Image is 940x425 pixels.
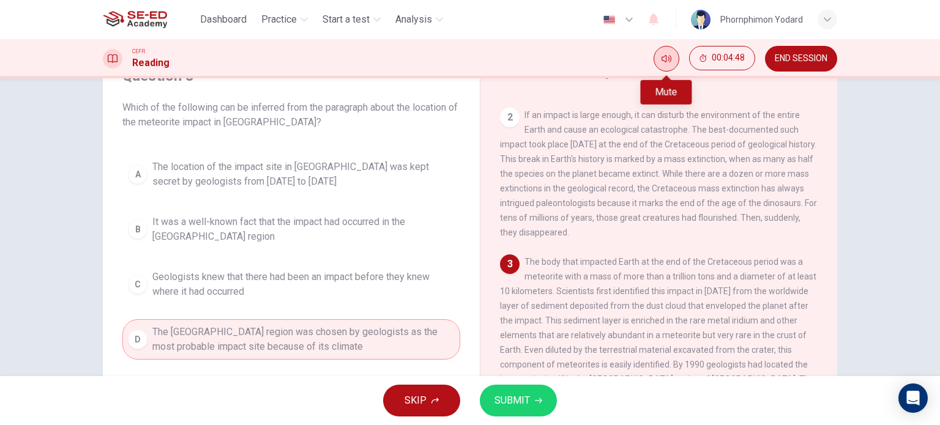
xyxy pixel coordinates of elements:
[720,12,803,27] div: Phornphimon Yodard
[383,385,460,416] button: SKIP
[494,392,530,409] span: SUBMIT
[323,12,370,27] span: Start a test
[395,12,432,27] span: Analysis
[132,56,170,70] h1: Reading
[689,46,755,72] div: Hide
[405,392,427,409] span: SKIP
[122,264,460,305] button: CGeologists knew that there had been an impact before they knew where it had occurred
[200,12,247,27] span: Dashboard
[500,110,817,237] span: If an impact is large enough, it can disturb the environment of the entire Earth and cause an eco...
[132,47,145,56] span: CEFR
[898,383,928,413] div: Open Intercom Messenger
[152,270,455,299] span: Geologists knew that there had been an impact before they knew where it had occurred
[500,257,816,413] span: The body that impacted Earth at the end of the Cretaceous period was a meteorite with a mass of m...
[152,160,455,189] span: The location of the impact site in [GEOGRAPHIC_DATA] was kept secret by geologists from [DATE] to...
[654,46,679,72] div: Mute
[500,108,520,127] div: 2
[103,7,195,32] a: SE-ED Academy logo
[640,80,692,105] div: Mute
[602,15,617,24] img: en
[152,325,455,354] span: The [GEOGRAPHIC_DATA] region was chosen by geologists as the most probable impact site because of...
[318,9,386,31] button: Start a test
[691,10,711,29] img: Profile picture
[775,54,827,64] span: END SESSION
[712,53,745,63] span: 00:04:48
[765,46,837,72] button: END SESSION
[128,220,147,239] div: B
[122,319,460,360] button: DThe [GEOGRAPHIC_DATA] region was chosen by geologists as the most probable impact site because o...
[128,275,147,294] div: C
[500,254,520,274] div: 3
[480,385,557,416] button: SUBMIT
[689,46,755,70] button: 00:04:48
[122,209,460,249] button: BIt was a well-known fact that the impact had occurred in the [GEOGRAPHIC_DATA] region
[390,9,448,31] button: Analysis
[128,164,147,184] div: A
[122,154,460,194] button: AThe location of the impact site in [GEOGRAPHIC_DATA] was kept secret by geologists from [DATE] t...
[256,9,313,31] button: Practice
[122,100,460,130] span: Which of the following can be inferred from the paragraph about the location of the meteorite imp...
[152,215,455,244] span: It was a well-known fact that the impact had occurred in the [GEOGRAPHIC_DATA] region
[195,9,252,31] button: Dashboard
[103,7,167,32] img: SE-ED Academy logo
[128,330,147,349] div: D
[261,12,297,27] span: Practice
